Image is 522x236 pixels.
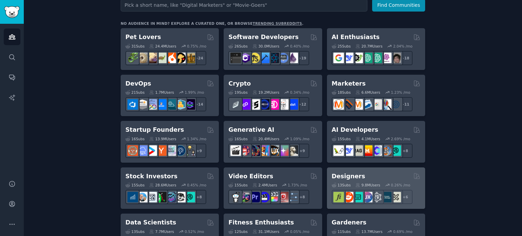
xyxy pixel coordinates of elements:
[288,183,307,187] div: 1.73 % /mo
[343,99,353,110] img: bigseo
[185,145,195,156] img: growmybusiness
[259,145,269,156] img: sdforall
[343,145,353,156] img: DeepSeek
[391,137,410,141] div: 2.69 % /mo
[156,53,167,63] img: turtle
[332,137,351,141] div: 15 Sub s
[228,44,247,49] div: 26 Sub s
[268,53,279,63] img: reactnative
[295,51,309,65] div: + 19
[355,137,380,141] div: 4.1M Users
[288,99,298,110] img: defi_
[228,218,294,227] h2: Fitness Enthusiasts
[228,183,247,187] div: 15 Sub s
[278,53,289,63] img: AskComputerScience
[149,44,176,49] div: 24.4M Users
[352,192,363,202] img: UI_Design
[290,90,310,95] div: 0.34 % /mo
[253,90,279,95] div: 19.2M Users
[288,192,298,202] img: postproduction
[332,126,378,134] h2: AI Developers
[240,145,250,156] img: dalle2
[149,137,176,141] div: 13.9M Users
[278,145,289,156] img: starryai
[393,44,413,49] div: 2.04 % /mo
[352,99,363,110] img: AskMarketing
[127,145,138,156] img: EntrepreneurRideAlong
[137,145,147,156] img: SaaS
[125,44,144,49] div: 31 Sub s
[390,192,401,202] img: UX_Design
[146,145,157,156] img: startup
[185,90,204,95] div: 1.99 % /mo
[381,99,391,110] img: MarketingResearch
[332,79,366,88] h2: Marketers
[175,192,186,202] img: swingtrading
[127,53,138,63] img: herpetology
[137,192,147,202] img: ValueInvesting
[332,229,351,234] div: 11 Sub s
[125,90,144,95] div: 21 Sub s
[390,53,401,63] img: ArtificalIntelligence
[371,99,382,110] img: googleads
[175,145,186,156] img: Entrepreneurship
[333,99,344,110] img: content_marketing
[295,97,309,111] div: + 12
[187,183,206,187] div: 0.45 % /mo
[146,99,157,110] img: Docker_DevOps
[259,99,269,110] img: web3
[125,183,144,187] div: 15 Sub s
[381,192,391,202] img: learndesign
[228,79,251,88] h2: Crypto
[381,53,391,63] img: OpenAIDev
[149,229,174,234] div: 7.7M Users
[371,53,382,63] img: chatgpt_prompts_
[185,53,195,63] img: dogbreed
[398,51,413,65] div: + 18
[333,53,344,63] img: GoogleGeminiAI
[332,44,351,49] div: 25 Sub s
[393,229,413,234] div: 0.69 % /mo
[355,44,382,49] div: 20.7M Users
[332,33,380,41] h2: AI Enthusiasts
[371,145,382,156] img: OpenSourceAI
[343,192,353,202] img: logodesign
[146,192,157,202] img: Forex
[278,192,289,202] img: Youtubevideo
[332,172,365,181] h2: Designers
[240,53,250,63] img: csharp
[175,53,186,63] img: PetAdvice
[355,90,380,95] div: 6.6M Users
[268,145,279,156] img: FluxAI
[228,126,274,134] h2: Generative AI
[352,145,363,156] img: Rag
[4,6,20,18] img: GummySearch logo
[166,99,176,110] img: platformengineering
[187,44,206,49] div: 0.75 % /mo
[175,99,186,110] img: aws_cdk
[149,183,176,187] div: 28.6M Users
[166,145,176,156] img: indiehackers
[230,99,241,110] img: ethfinance
[355,229,382,234] div: 13.7M Users
[355,183,380,187] div: 9.8M Users
[166,53,176,63] img: cockatiel
[149,90,174,95] div: 1.7M Users
[125,137,144,141] div: 16 Sub s
[332,218,367,227] h2: Gardeners
[230,192,241,202] img: gopro
[249,145,260,156] img: deepdream
[156,99,167,110] img: DevOpsLinks
[125,79,151,88] h2: DevOps
[295,144,309,158] div: + 9
[166,192,176,202] img: StocksAndTrading
[249,99,260,110] img: ethstaker
[137,53,147,63] img: ballpython
[228,229,247,234] div: 12 Sub s
[362,192,372,202] img: UXDesign
[228,33,298,41] h2: Software Developers
[240,192,250,202] img: editors
[156,145,167,156] img: ycombinator
[240,99,250,110] img: 0xPolygon
[290,137,310,141] div: 1.09 % /mo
